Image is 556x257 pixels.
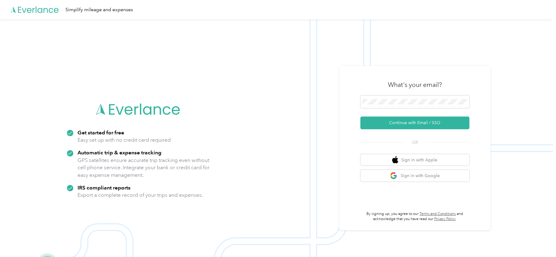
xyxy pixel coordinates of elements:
[360,154,469,166] button: apple logoSign in with Apple
[388,81,442,89] h3: What's your email?
[390,172,398,180] img: google logo
[392,156,398,164] img: apple logo
[78,157,210,179] p: GPS satellites ensure accurate trip tracking even without cell phone service. Integrate your bank...
[404,139,425,146] span: OR
[78,184,131,191] strong: IRS compliant reports
[360,211,469,222] p: By signing up, you agree to our and acknowledge that you have read our .
[419,212,456,216] a: Terms and Conditions
[434,217,456,221] a: Privacy Policy
[78,129,124,136] strong: Get started for free
[78,149,161,156] strong: Automatic trip & expense tracking
[360,117,469,129] button: Continue with Email / SSO
[522,223,556,257] iframe: Everlance-gr Chat Button Frame
[78,191,203,199] p: Export a complete record of your trips and expenses.
[360,170,469,182] button: google logoSign in with Google
[78,136,171,144] p: Easy set up with no credit card required
[65,6,133,14] div: Simplify mileage and expenses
